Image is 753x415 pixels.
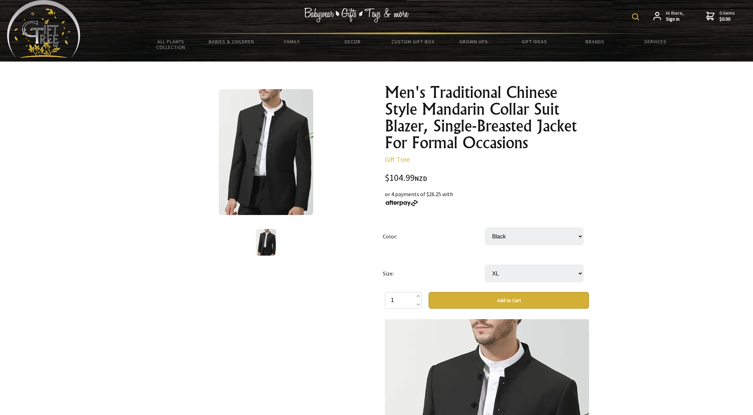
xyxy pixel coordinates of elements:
a: Hi there,Sign in [653,10,684,22]
img: Babywear - Gifts - Toys & more [304,8,409,22]
a: 0 items$0.00 [706,10,735,22]
div: $104.99 [385,173,589,183]
a: Gift Tree [385,155,410,164]
a: Services [625,34,686,49]
a: Family [262,34,322,49]
div: or 4 payments of $26.25 with [385,190,589,207]
span: 0 items [719,10,735,22]
td: Size: [383,255,485,292]
a: Gift Ideas [504,34,565,49]
a: Decor [322,34,383,49]
img: product search [632,13,639,20]
img: Men's Traditional Chinese Style Mandarin Collar Suit Blazer, Single-Breasted Jacket For Formal Oc... [219,89,313,215]
a: Grown Ups [444,34,504,49]
td: Color: [383,218,485,255]
button: Add to Cart [429,292,589,309]
a: Babies & Children [201,34,261,49]
a: Custom Gift Box [383,34,443,49]
span: Hi there, [666,10,684,22]
span: NZD [415,174,427,183]
strong: $0.00 [719,16,735,22]
img: Afterpay [385,200,418,206]
a: All Plants Collection [141,34,201,55]
strong: Sign in [666,16,684,22]
h1: Men's Traditional Chinese Style Mandarin Collar Suit Blazer, Single-Breasted Jacket For Formal Oc... [385,84,589,151]
a: Brands [565,34,625,49]
img: Men's Traditional Chinese Style Mandarin Collar Suit Blazer, Single-Breasted Jacket For Formal Oc... [256,229,276,256]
